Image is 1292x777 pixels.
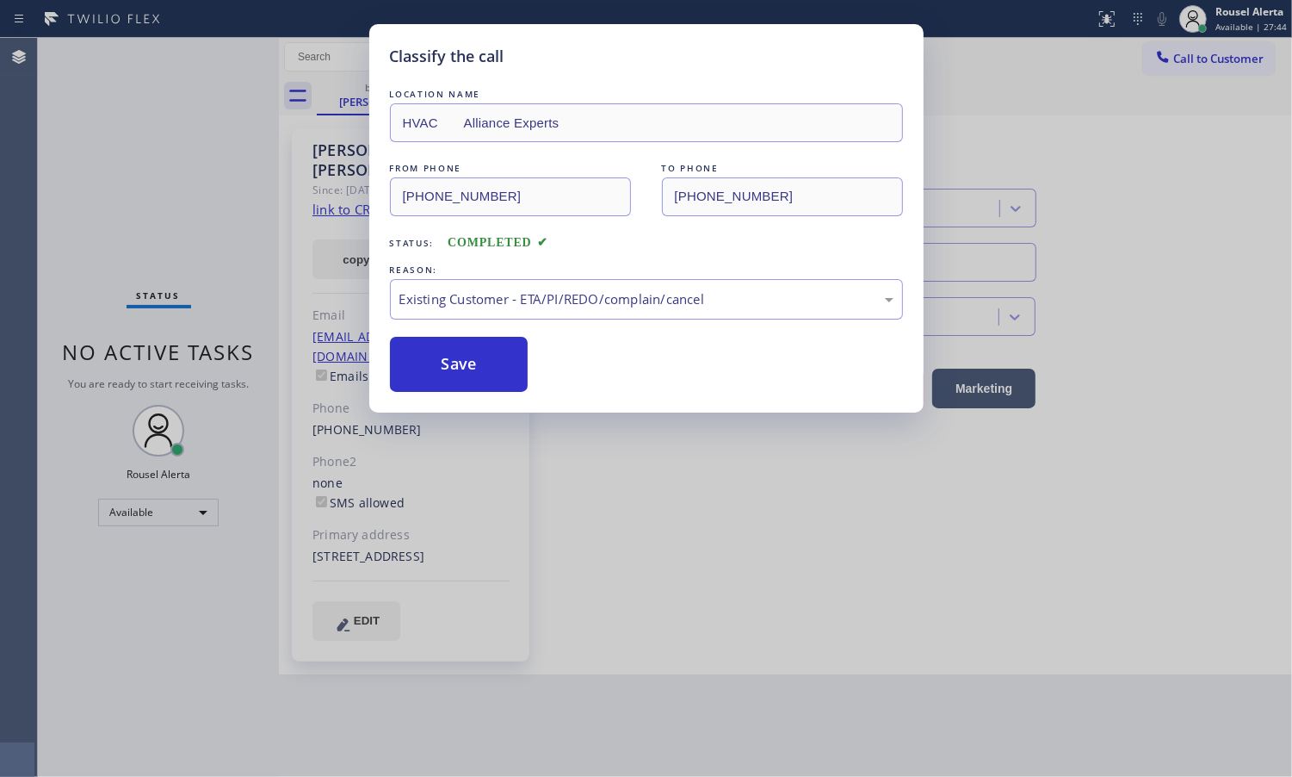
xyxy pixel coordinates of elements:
[662,159,903,177] div: TO PHONE
[390,261,903,279] div: REASON:
[448,236,547,249] span: COMPLETED
[390,159,631,177] div: FROM PHONE
[399,289,893,309] div: Existing Customer - ETA/PI/REDO/complain/cancel
[390,85,903,103] div: LOCATION NAME
[390,237,435,249] span: Status:
[662,177,903,216] input: To phone
[390,337,529,392] button: Save
[390,45,504,68] h5: Classify the call
[390,177,631,216] input: From phone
